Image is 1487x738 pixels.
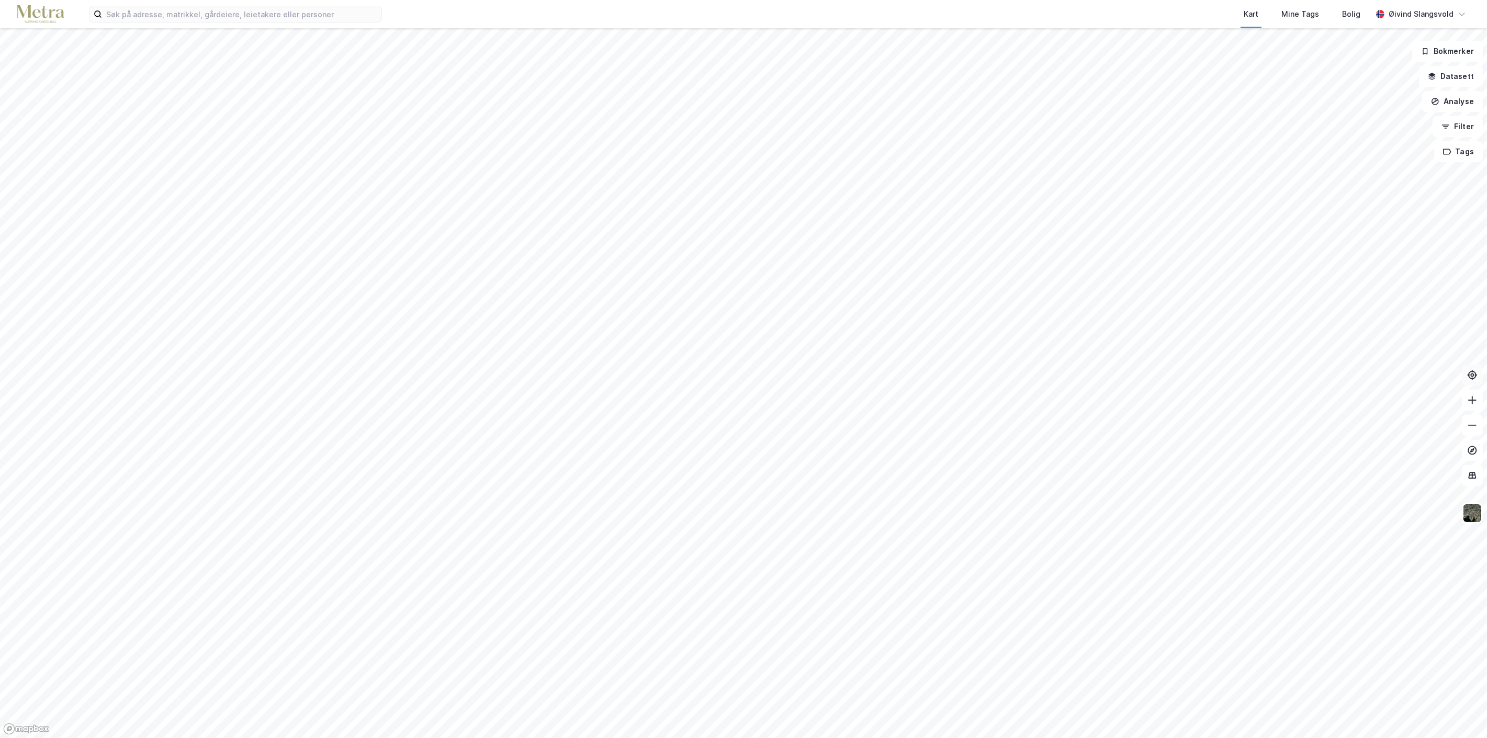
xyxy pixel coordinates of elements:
div: Kart [1244,8,1258,20]
div: Mine Tags [1281,8,1319,20]
img: 9k= [1462,503,1482,523]
button: Tags [1434,141,1483,162]
div: Øivind Slangsvold [1389,8,1454,20]
button: Bokmerker [1412,41,1483,62]
input: Søk på adresse, matrikkel, gårdeiere, leietakere eller personer [102,6,381,22]
button: Analyse [1422,91,1483,112]
img: metra-logo.256734c3b2bbffee19d4.png [17,5,64,24]
div: Bolig [1342,8,1360,20]
a: Mapbox homepage [3,723,49,735]
button: Datasett [1419,66,1483,87]
button: Filter [1433,116,1483,137]
div: Kontrollprogram for chat [1435,688,1487,738]
iframe: Chat Widget [1435,688,1487,738]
